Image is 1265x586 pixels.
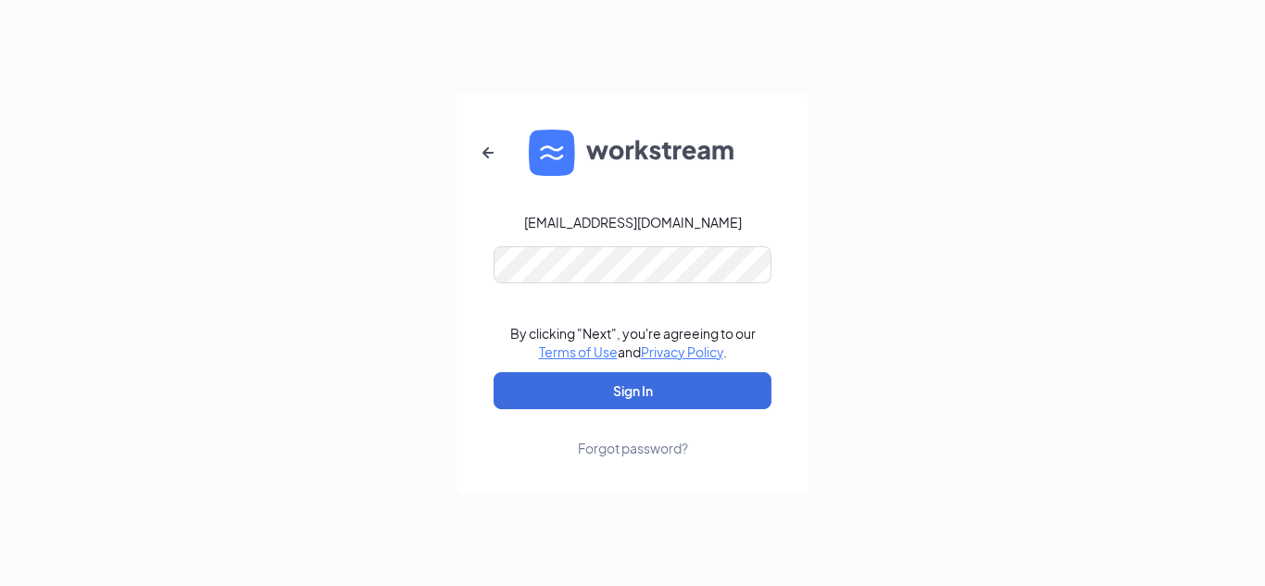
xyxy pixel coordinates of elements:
img: WS logo and Workstream text [529,130,736,176]
a: Privacy Policy [641,343,723,360]
div: Forgot password? [578,439,688,457]
a: Forgot password? [578,409,688,457]
svg: ArrowLeftNew [477,142,499,164]
button: Sign In [494,372,771,409]
a: Terms of Use [539,343,618,360]
div: By clicking "Next", you're agreeing to our and . [510,324,756,361]
div: [EMAIL_ADDRESS][DOMAIN_NAME] [524,213,742,231]
button: ArrowLeftNew [466,131,510,175]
